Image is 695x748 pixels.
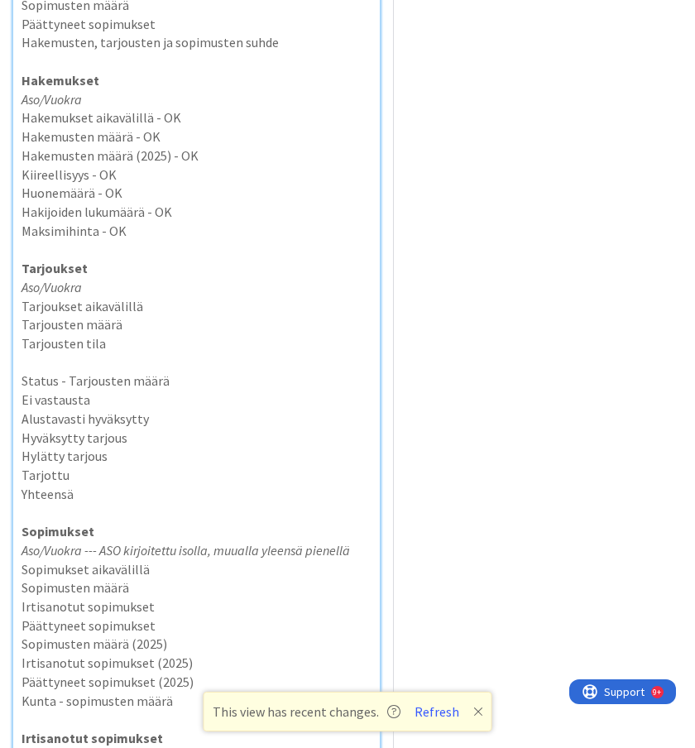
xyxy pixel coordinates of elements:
p: Hakemukset aikavälillä - OK [22,108,371,127]
strong: Hakemukset [22,72,99,89]
p: Sopimusten määrä [22,578,371,597]
p: Tarjousten määrä [22,315,371,334]
p: Alustavasti hyväksytty [22,410,371,429]
p: Irtisanotut sopimukset [22,597,371,616]
p: Kunta - sopimusten määrä [22,692,371,711]
p: Sopimusten määrä (2025) [22,635,371,654]
p: Yhteensä [22,485,371,504]
p: Päättyneet sopimukset [22,15,371,34]
span: This view has recent changes. [213,702,400,722]
em: Aso/Vuokra --- ASO kirjoitettu isolla, muualla yleensä pienellä [22,542,350,559]
p: Hakemusten, tarjousten ja sopimusten suhde [22,33,371,52]
p: Hyväksytty tarjous [22,429,371,448]
p: Ei vastausta [22,391,371,410]
p: Status - Tarjousten määrä [22,372,371,391]
strong: Irtisanotut sopimukset [22,730,163,746]
p: Tarjousten tila [22,334,371,353]
p: Tarjottu [22,466,371,485]
em: Aso/Vuokra [22,279,82,295]
p: Irtisanotut sopimukset (2025) [22,654,371,673]
p: Hakemusten määrä - OK [22,127,371,146]
p: Tarjoukset aikavälillä [22,297,371,316]
p: Hylätty tarjous [22,447,371,466]
span: Support [35,2,75,22]
p: Kiireellisyys - OK [22,165,371,185]
strong: Tarjoukset [22,260,88,276]
p: Hakemusten määrä (2025) - OK [22,146,371,165]
p: Sopimukset aikavälillä [22,560,371,579]
p: Huonemäärä - OK [22,184,371,203]
p: Maksimihinta - OK [22,222,371,241]
p: Päättyneet sopimukset [22,616,371,635]
p: Päättyneet sopimukset (2025) [22,673,371,692]
em: Aso/Vuokra [22,91,82,108]
div: 9+ [84,7,92,20]
p: Hakijoiden lukumäärä - OK [22,203,371,222]
button: Refresh [409,701,465,722]
strong: Sopimukset [22,523,94,539]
